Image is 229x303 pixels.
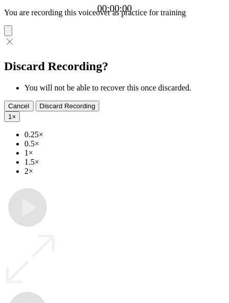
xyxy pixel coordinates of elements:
li: 1.5× [24,158,225,167]
li: 1× [24,148,225,158]
li: You will not be able to recover this once discarded. [24,83,225,93]
button: 1× [4,111,20,122]
p: You are recording this voiceover as practice for training [4,8,225,17]
button: Cancel [4,101,34,111]
li: 0.25× [24,130,225,139]
a: 00:00:00 [97,3,132,14]
li: 2× [24,167,225,176]
button: Discard Recording [36,101,100,111]
li: 0.5× [24,139,225,148]
span: 1 [8,113,12,120]
h2: Discard Recording? [4,59,225,73]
